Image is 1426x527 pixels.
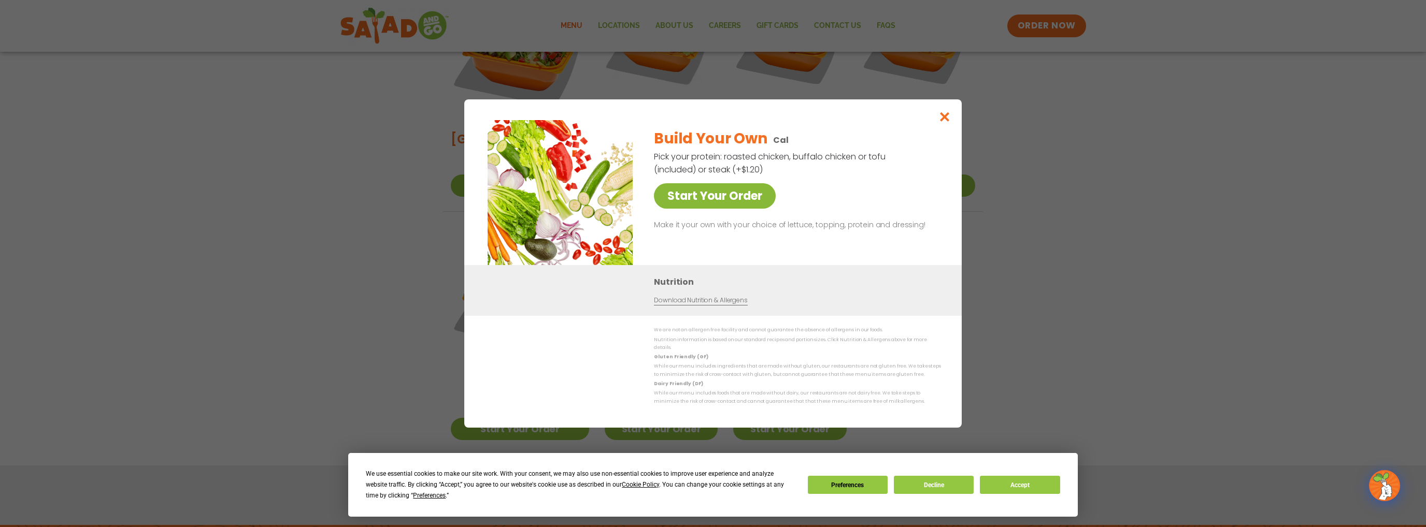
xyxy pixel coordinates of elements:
[348,453,1078,517] div: Cookie Consent Prompt
[654,326,941,334] p: We are not an allergen free facility and cannot guarantee the absence of allergens in our foods.
[654,362,941,378] p: While our menu includes ingredients that are made without gluten, our restaurants are not gluten ...
[654,150,887,176] p: Pick your protein: roasted chicken, buffalo chicken or tofu (included) or steak (+$1.20)
[654,354,708,360] strong: Gluten Friendly (GF)
[654,183,776,209] a: Start Your Order
[1370,471,1399,500] img: wpChatIcon
[654,219,937,231] p: Make it your own with your choice of lettuce, topping, protein and dressing!
[773,134,789,147] p: Cal
[928,99,962,134] button: Close modal
[654,389,941,405] p: While our menu includes foods that are made without dairy, our restaurants are not dairy free. We...
[654,380,703,387] strong: Dairy Friendly (DF)
[366,469,795,501] div: We use essential cookies to make our site work. With your consent, we may also use non-essential ...
[488,120,633,265] img: Featured product photo for Build Your Own
[808,476,888,494] button: Preferences
[654,296,747,305] a: Download Nutrition & Allergens
[622,481,659,488] span: Cookie Policy
[654,128,767,150] h2: Build Your Own
[980,476,1060,494] button: Accept
[654,336,941,352] p: Nutrition information is based on our standard recipes and portion sizes. Click Nutrition & Aller...
[654,275,946,288] h3: Nutrition
[894,476,974,494] button: Decline
[413,492,446,499] span: Preferences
